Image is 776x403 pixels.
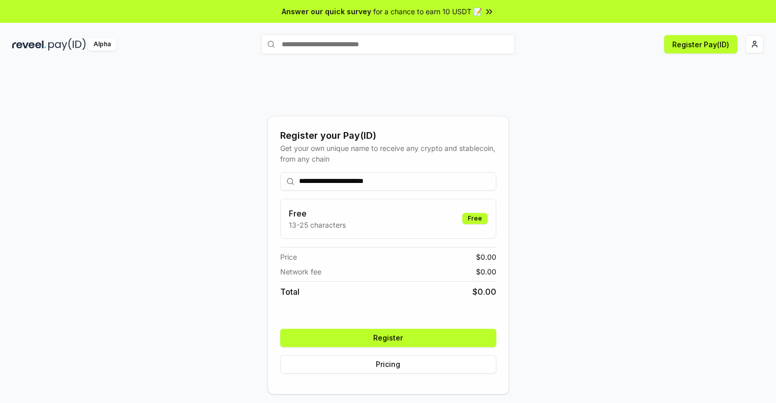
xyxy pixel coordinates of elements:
[476,266,496,277] span: $ 0.00
[476,252,496,262] span: $ 0.00
[462,213,488,224] div: Free
[280,143,496,164] div: Get your own unique name to receive any crypto and stablecoin, from any chain
[472,286,496,298] span: $ 0.00
[280,355,496,374] button: Pricing
[48,38,86,51] img: pay_id
[282,6,371,17] span: Answer our quick survey
[373,6,482,17] span: for a chance to earn 10 USDT 📝
[289,220,346,230] p: 13-25 characters
[88,38,116,51] div: Alpha
[664,35,737,53] button: Register Pay(ID)
[280,252,297,262] span: Price
[280,329,496,347] button: Register
[289,207,346,220] h3: Free
[280,286,300,298] span: Total
[280,266,321,277] span: Network fee
[12,38,46,51] img: reveel_dark
[280,129,496,143] div: Register your Pay(ID)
